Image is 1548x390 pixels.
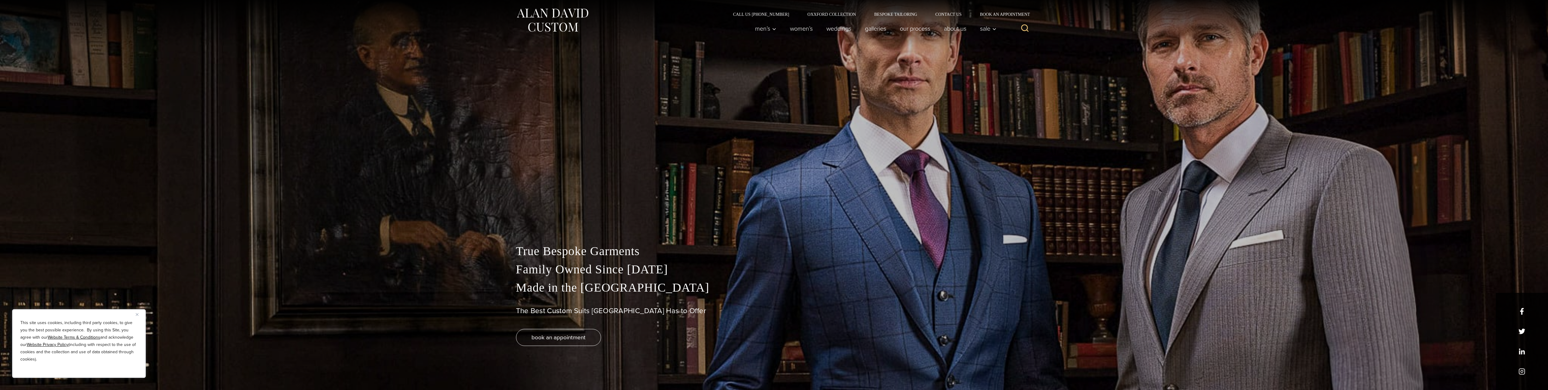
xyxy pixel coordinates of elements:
[755,26,776,32] span: Men’s
[1519,348,1525,355] a: linkedin
[136,311,143,318] button: Close
[27,341,68,348] a: Website Privacy Policy
[136,313,138,316] img: Close
[724,12,798,16] a: Call Us [PHONE_NUMBER]
[858,22,893,35] a: Galleries
[893,22,937,35] a: Our Process
[531,333,586,342] span: book an appointment
[798,12,865,16] a: Oxxford Collection
[1519,368,1525,375] a: instagram
[516,242,1032,297] p: True Bespoke Garments Family Owned Since [DATE] Made in the [GEOGRAPHIC_DATA]
[971,12,1032,16] a: Book an Appointment
[980,26,996,32] span: Sale
[724,12,1032,16] nav: Secondary Navigation
[48,334,100,340] a: Website Terms & Conditions
[865,12,926,16] a: Bespoke Tailoring
[516,306,1032,315] h1: The Best Custom Suits [GEOGRAPHIC_DATA] Has to Offer
[1519,328,1525,335] a: x/twitter
[20,319,138,363] p: This site uses cookies, including third party cookies, to give you the best possible experience. ...
[748,22,1000,35] nav: Primary Navigation
[937,22,973,35] a: About Us
[516,7,589,34] img: Alan David Custom
[1018,21,1032,36] button: View Search Form
[926,12,971,16] a: Contact Us
[516,329,601,346] a: book an appointment
[1519,308,1525,315] a: facebook
[783,22,819,35] a: Women’s
[819,22,858,35] a: weddings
